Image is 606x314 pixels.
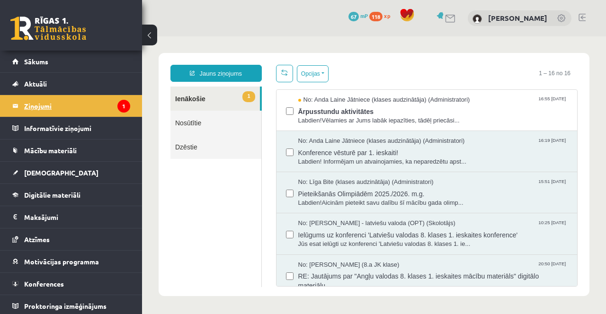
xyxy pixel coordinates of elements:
[156,150,426,162] span: Pieteikšanās Olimpiādēm 2025./2026. m.g.
[396,141,426,148] span: 15:51 [DATE]
[369,12,383,21] span: 118
[24,235,50,244] span: Atzīmes
[24,95,130,117] legend: Ziņojumi
[24,146,77,155] span: Mācību materiāli
[156,224,258,233] span: No: [PERSON_NAME] (8.a JK klase)
[156,162,426,171] span: Labdien!Aicinām pieteikt savu dalību šī mācību gada olimp...
[24,302,107,310] span: Proktoringa izmēģinājums
[348,12,368,19] a: 67 mP
[396,100,426,107] span: 16:19 [DATE]
[117,100,130,113] i: 1
[384,12,390,19] span: xp
[24,117,130,139] legend: Informatīvie ziņojumi
[100,55,113,66] span: 1
[24,279,64,288] span: Konferences
[156,100,323,109] span: No: Anda Laine Jātniece (klases audzinātāja) (Administratori)
[12,51,130,72] a: Sākums
[156,224,426,263] a: No: [PERSON_NAME] (8.a JK klase) 20:50 [DATE] RE: Jautājums par "Angļu valodas 8. klases 1. ieska...
[396,59,426,66] span: 16:55 [DATE]
[156,141,292,150] span: No: Līga Bite (klases audzinātāja) (Administratori)
[12,140,130,161] a: Mācību materiāli
[156,121,426,130] span: Labdien! Informējam un atvainojamies, ka neparedzētu apst...
[396,183,426,190] span: 10:25 [DATE]
[156,192,426,203] span: Ielūgums uz konferenci 'Latviešu valodas 8. klases 1. ieskaites konference'
[155,29,187,46] button: Opcijas
[472,14,482,24] img: Luīze Vasiļjeva
[390,28,436,45] span: 1 – 16 no 16
[24,257,99,266] span: Motivācijas programma
[24,57,48,66] span: Sākums
[360,12,368,19] span: mP
[156,59,426,88] a: No: Anda Laine Jātniece (klases audzinātāja) (Administratori) 16:55 [DATE] Ārpusstundu aktivitāte...
[156,183,313,192] span: No: [PERSON_NAME] - latviešu valoda (OPT) (Skolotājs)
[12,206,130,228] a: Maksājumi
[24,79,47,88] span: Aktuāli
[156,109,426,121] span: Konference vēsturē par 1. ieskaiti!
[156,141,426,171] a: No: Līga Bite (klases audzinātāja) (Administratori) 15:51 [DATE] Pieteikšanās Olimpiādēm 2025./20...
[12,251,130,272] a: Motivācijas programma
[156,233,426,254] span: RE: Jautājums par "Angļu valodas 8. klases 1. ieskaites mācību materiāls" digitālo materiālu
[10,17,86,40] a: Rīgas 1. Tālmācības vidusskola
[156,183,426,212] a: No: [PERSON_NAME] - latviešu valoda (OPT) (Skolotājs) 10:25 [DATE] Ielūgums uz konferenci 'Latvie...
[28,50,118,74] a: 1Ienākošie
[28,74,119,98] a: Nosūtītie
[28,98,119,122] a: Dzēstie
[156,100,426,130] a: No: Anda Laine Jātniece (klases audzinātāja) (Administratori) 16:19 [DATE] Konference vēsturē par...
[488,13,547,23] a: [PERSON_NAME]
[24,168,98,177] span: [DEMOGRAPHIC_DATA]
[396,224,426,231] span: 20:50 [DATE]
[156,68,426,80] span: Ārpusstundu aktivitātes
[12,228,130,250] a: Atzīmes
[156,203,426,212] span: Jūs esat ielūgti uz konferenci 'Latviešu valodas 8. klases 1. ie...
[369,12,395,19] a: 118 xp
[12,273,130,295] a: Konferences
[24,206,130,228] legend: Maksājumi
[156,59,328,68] span: No: Anda Laine Jātniece (klases audzinātāja) (Administratori)
[156,80,426,89] span: Labdien!Vēlamies ar Jums labāk iepazīties, tādēļ priecāsi...
[12,162,130,183] a: [DEMOGRAPHIC_DATA]
[12,184,130,206] a: Digitālie materiāli
[348,12,359,21] span: 67
[28,28,120,45] a: Jauns ziņojums
[12,73,130,95] a: Aktuāli
[12,117,130,139] a: Informatīvie ziņojumi
[24,191,80,199] span: Digitālie materiāli
[12,95,130,117] a: Ziņojumi1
